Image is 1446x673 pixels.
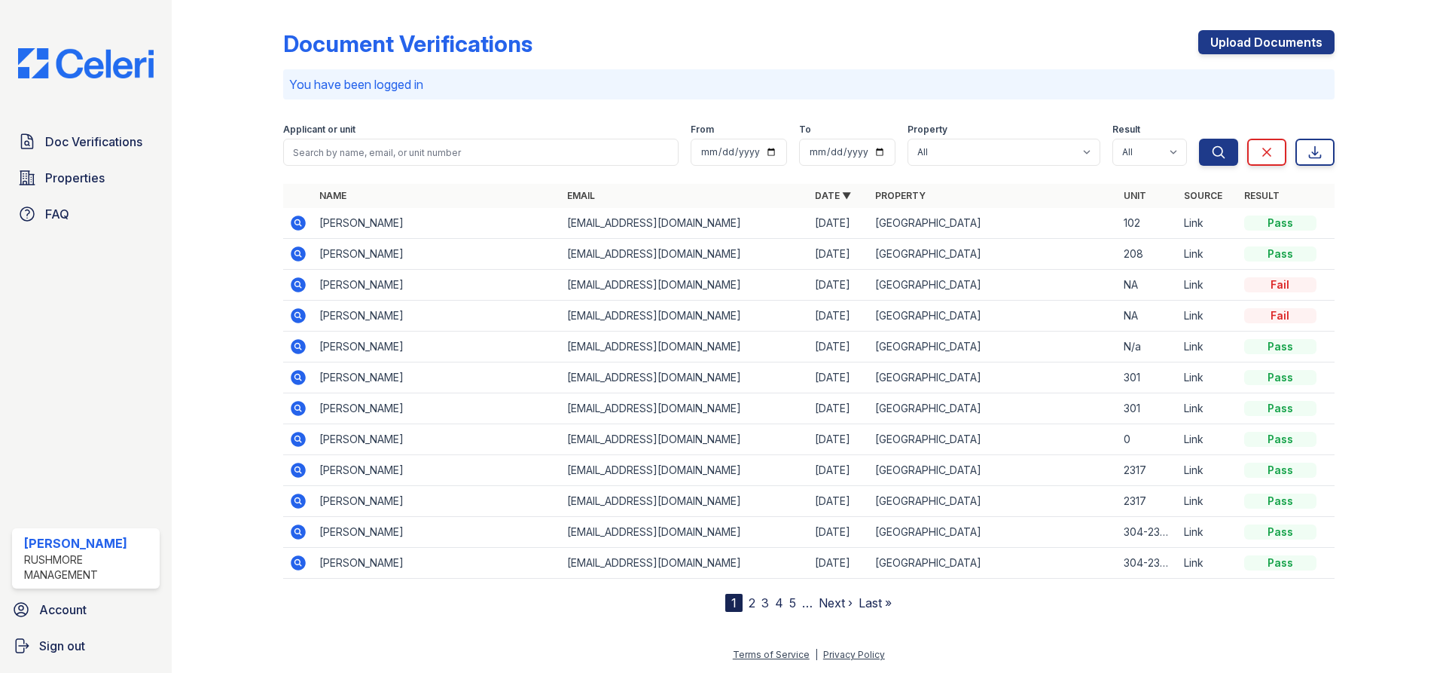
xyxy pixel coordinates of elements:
a: Properties [12,163,160,193]
td: [EMAIL_ADDRESS][DOMAIN_NAME] [561,517,809,548]
p: You have been logged in [289,75,1329,93]
td: [DATE] [809,363,869,393]
div: Pass [1244,339,1316,354]
td: Link [1178,393,1238,424]
img: CE_Logo_Blue-a8612792a0a2168367f1c8372b55b34899dd931a85d93a1a3d3e32e68fde9ad4.png [6,48,166,78]
a: Privacy Policy [823,649,885,660]
td: Link [1178,270,1238,301]
a: Last » [859,595,892,610]
a: Source [1184,190,1222,201]
div: Document Verifications [283,30,532,57]
td: Link [1178,517,1238,548]
td: [PERSON_NAME] [313,517,561,548]
td: NA [1118,270,1178,301]
a: Terms of Service [733,649,810,660]
td: Link [1178,332,1238,363]
td: [EMAIL_ADDRESS][DOMAIN_NAME] [561,270,809,301]
div: Rushmore Management [24,552,154,583]
td: 304-2305 [1118,517,1178,548]
td: [DATE] [809,455,869,486]
td: [PERSON_NAME] [313,424,561,455]
a: Upload Documents [1198,30,1335,54]
div: | [815,649,818,660]
label: To [799,124,811,136]
td: [GEOGRAPHIC_DATA] [869,486,1117,517]
td: N/a [1118,332,1178,363]
button: Sign out [6,631,166,661]
a: 5 [789,595,796,610]
span: Properties [45,169,105,187]
td: [GEOGRAPHIC_DATA] [869,301,1117,332]
div: 1 [725,594,743,612]
div: Pass [1244,463,1316,478]
input: Search by name, email, or unit number [283,139,679,166]
td: 102 [1118,208,1178,239]
td: [GEOGRAPHIC_DATA] [869,517,1117,548]
a: Name [319,190,346,201]
td: Link [1178,301,1238,332]
a: 3 [761,595,769,610]
td: [EMAIL_ADDRESS][DOMAIN_NAME] [561,301,809,332]
div: Pass [1244,370,1316,385]
td: 2317 [1118,486,1178,517]
td: 2317 [1118,455,1178,486]
td: [PERSON_NAME] [313,239,561,270]
td: [PERSON_NAME] [313,363,561,393]
td: [DATE] [809,301,869,332]
td: [GEOGRAPHIC_DATA] [869,208,1117,239]
td: [GEOGRAPHIC_DATA] [869,424,1117,455]
td: [GEOGRAPHIC_DATA] [869,239,1117,270]
div: Fail [1244,277,1316,292]
a: 4 [775,595,783,610]
td: [PERSON_NAME] [313,486,561,517]
span: … [802,594,813,612]
a: Result [1244,190,1280,201]
td: [PERSON_NAME] [313,548,561,579]
td: [PERSON_NAME] [313,270,561,301]
a: Doc Verifications [12,127,160,157]
div: Pass [1244,525,1316,540]
div: Pass [1244,216,1316,231]
a: Property [875,190,926,201]
a: Unit [1124,190,1146,201]
div: [PERSON_NAME] [24,534,154,552]
td: Link [1178,239,1238,270]
td: Link [1178,486,1238,517]
span: FAQ [45,205,69,223]
label: From [691,124,714,136]
span: Account [39,601,87,619]
td: [PERSON_NAME] [313,301,561,332]
td: 208 [1118,239,1178,270]
a: Account [6,595,166,625]
div: Pass [1244,246,1316,262]
td: 0 [1118,424,1178,455]
td: [EMAIL_ADDRESS][DOMAIN_NAME] [561,424,809,455]
td: [PERSON_NAME] [313,208,561,239]
td: [GEOGRAPHIC_DATA] [869,363,1117,393]
td: NA [1118,301,1178,332]
td: [GEOGRAPHIC_DATA] [869,332,1117,363]
td: [DATE] [809,208,869,239]
label: Result [1112,124,1140,136]
td: [GEOGRAPHIC_DATA] [869,455,1117,486]
a: FAQ [12,199,160,229]
td: [EMAIL_ADDRESS][DOMAIN_NAME] [561,393,809,424]
div: Pass [1244,432,1316,447]
td: [GEOGRAPHIC_DATA] [869,270,1117,301]
a: 2 [749,595,755,610]
div: Fail [1244,308,1316,323]
td: [DATE] [809,517,869,548]
div: Pass [1244,494,1316,509]
td: [DATE] [809,239,869,270]
a: Date ▼ [815,190,851,201]
td: [DATE] [809,486,869,517]
td: Link [1178,455,1238,486]
td: [EMAIL_ADDRESS][DOMAIN_NAME] [561,548,809,579]
td: [EMAIL_ADDRESS][DOMAIN_NAME] [561,455,809,486]
label: Property [908,124,947,136]
td: [PERSON_NAME] [313,332,561,363]
a: Email [567,190,595,201]
td: [EMAIL_ADDRESS][DOMAIN_NAME] [561,332,809,363]
div: Pass [1244,401,1316,416]
td: [DATE] [809,424,869,455]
